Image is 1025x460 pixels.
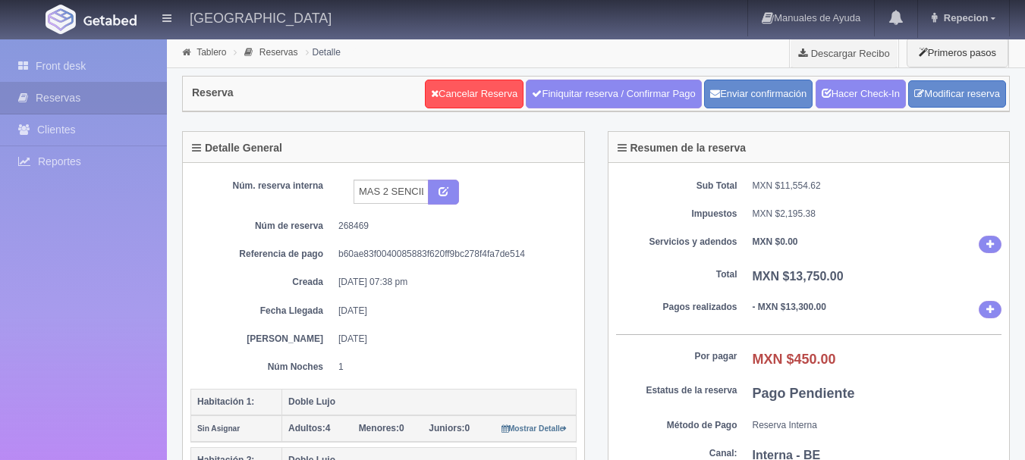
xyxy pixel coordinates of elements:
dt: Núm Noches [202,361,323,374]
b: - MXN $13,300.00 [753,302,826,312]
dt: Núm de reserva [202,220,323,233]
button: Primeros pasos [907,38,1008,67]
dt: Canal: [616,447,737,460]
dt: Por pagar [616,350,737,363]
b: MXN $0.00 [753,236,798,247]
h4: Detalle General [192,142,282,154]
dd: 268469 [338,220,565,233]
dt: Método de Pago [616,419,737,432]
dt: Núm. reserva interna [202,180,323,192]
dd: [DATE] 07:38 pm [338,276,565,289]
span: 0 [359,423,404,433]
dt: Pagos realizados [616,301,737,314]
h4: [GEOGRAPHIC_DATA] [190,8,332,27]
dt: Estatus de la reserva [616,384,737,397]
dt: Servicios y adendos [616,236,737,249]
img: Getabed [83,14,137,26]
dt: [PERSON_NAME] [202,333,323,346]
b: MXN $450.00 [753,352,836,367]
a: Mostrar Detalle [501,423,568,433]
dd: MXN $11,554.62 [753,180,1002,192]
dt: Referencia de pago [202,248,323,261]
dt: Creada [202,276,323,289]
dd: 1 [338,361,565,374]
a: Finiquitar reserva / Confirmar Pago [526,80,701,108]
span: Repecion [940,12,989,23]
h4: Resumen de la reserva [618,142,747,154]
span: 0 [429,423,470,433]
dd: Reserva Interna [753,419,1002,432]
h4: Reserva [192,87,234,99]
a: Tablero [197,47,226,58]
strong: Adultos: [288,423,325,433]
small: Sin Asignar [197,424,240,433]
li: Detalle [302,45,344,59]
dt: Fecha Llegada [202,305,323,318]
button: Enviar confirmación [704,80,813,108]
dd: [DATE] [338,333,565,346]
a: Cancelar Reserva [425,80,524,108]
small: Mostrar Detalle [501,424,568,433]
dd: MXN $2,195.38 [753,208,1002,221]
b: Habitación 1: [197,396,254,407]
strong: Menores: [359,423,399,433]
a: Descargar Recibo [790,38,898,68]
b: Pago Pendiente [753,386,855,401]
b: MXN $13,750.00 [753,270,844,283]
th: Doble Lujo [282,389,577,415]
strong: Juniors: [429,423,464,433]
img: Getabed [46,5,76,34]
dt: Impuestos [616,208,737,221]
span: 4 [288,423,330,433]
dd: b60ae83f0040085883f620ff9bc278f4fa7de514 [338,248,565,261]
a: Modificar reserva [908,80,1006,108]
a: Hacer Check-In [816,80,906,108]
a: Reservas [259,47,298,58]
dt: Total [616,268,737,281]
dt: Sub Total [616,180,737,192]
dd: [DATE] [338,305,565,318]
